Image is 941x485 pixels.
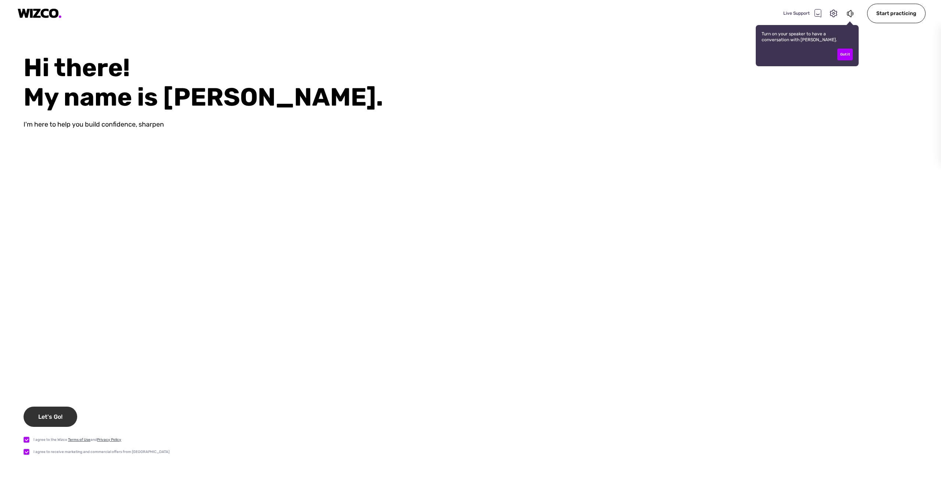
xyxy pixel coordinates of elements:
div: I agree to receive marketing and commercial offers from [GEOGRAPHIC_DATA] [33,449,169,455]
a: Privacy Policy [97,438,121,442]
div: Live Support [783,9,822,18]
div: Got it [837,49,853,60]
div: I agree to the Wizco and [33,437,121,443]
div: I'm here to help you build confidence, sharpen [24,121,164,128]
div: Start practicing [867,4,926,23]
a: Terms of Use [68,438,90,442]
div: Turn on your speaker to have a conversation with [PERSON_NAME]. [756,25,859,66]
div: Let's Go! [24,407,77,427]
img: logo [18,8,62,18]
div: Hi there! My name is [PERSON_NAME]. [24,53,941,112]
